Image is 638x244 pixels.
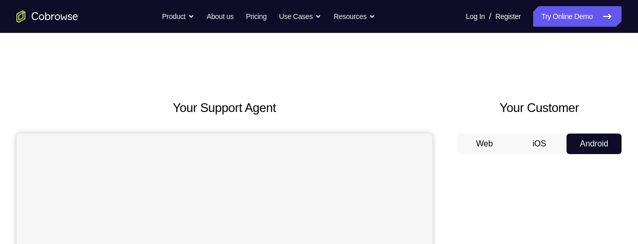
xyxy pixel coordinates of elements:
button: Android [567,134,622,154]
a: Log In [466,6,485,27]
a: Try Online Demo [533,6,622,27]
a: About us [207,6,233,27]
h2: Your Customer [457,99,622,117]
button: iOS [512,134,567,154]
button: Product [162,6,194,27]
span: / [489,10,491,23]
a: Go to the home page [16,10,78,23]
h2: Your Support Agent [16,99,432,117]
a: Pricing [246,6,266,27]
button: Resources [334,6,375,27]
button: Web [457,134,512,154]
button: Use Cases [279,6,321,27]
a: Register [496,6,521,27]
